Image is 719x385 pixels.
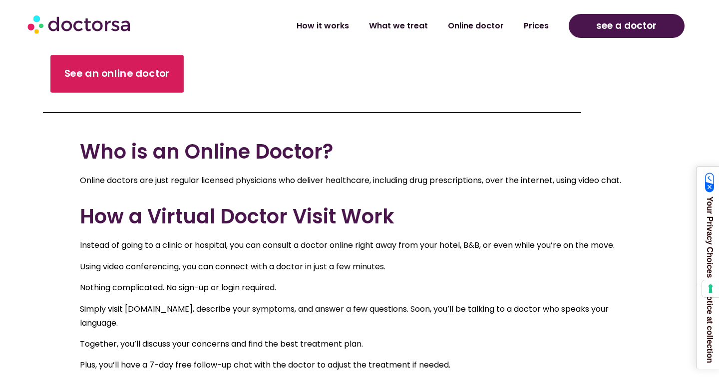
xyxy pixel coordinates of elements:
a: Online doctor [438,14,514,37]
button: Your consent preferences for tracking technologies [702,280,719,297]
nav: Menu [190,14,558,37]
a: see a doctor [569,14,685,38]
a: What we treat [359,14,438,37]
p: Nothing complicated. No sign-up or login required. [80,281,639,295]
p: Simply visit [DOMAIN_NAME], describe your symptoms, and answer a few questions. Soon, you’ll be t... [80,302,639,330]
span: See an online doctor [64,67,170,81]
a: How it works [287,14,359,37]
p: Online doctors are just regular licensed physicians who deliver healthcare, including drug prescr... [80,174,639,188]
a: Prices [514,14,559,37]
img: California Consumer Privacy Act (CCPA) Opt-Out Icon [705,173,715,192]
p: Instead of going to a clinic or hospital, you can consult a doctor online right away from your ho... [80,238,639,252]
p: Using video conferencing, you can connect with a doctor in just a few minutes. [80,260,639,274]
span: see a doctor [596,18,657,34]
h2: How a Virtual Doctor Visit Work [80,204,639,228]
h2: Who is an Online Doctor? [80,140,639,164]
a: See an online doctor [50,55,184,93]
p: Plus, you’ll have a 7-day free follow-up chat with the doctor to adjust the treatment if needed. [80,358,639,372]
p: Together, you’ll discuss your concerns and find the best treatment plan. [80,337,639,351]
